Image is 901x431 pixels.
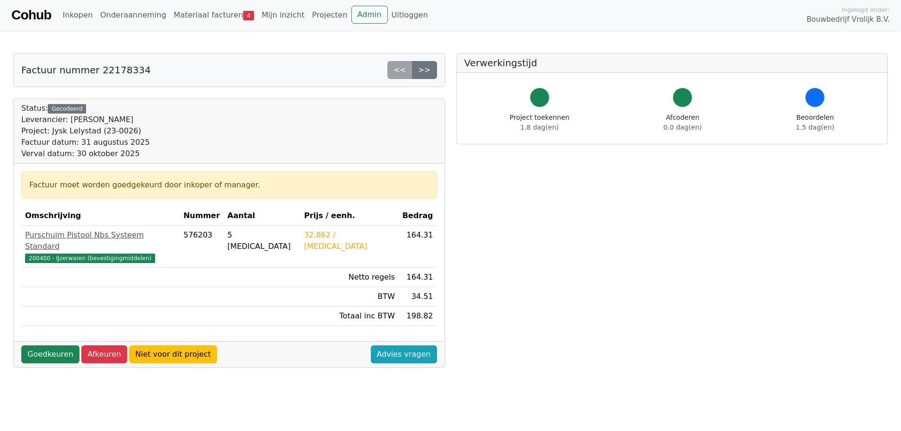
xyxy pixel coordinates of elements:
[399,226,437,268] td: 164.31
[300,307,399,326] td: Totaal inc BTW
[399,206,437,226] th: Bedrag
[21,137,150,148] div: Factuur datum: 31 augustus 2025
[258,6,308,25] a: Mijn inzicht
[510,113,569,132] div: Project toekennen
[308,6,351,25] a: Projecten
[520,123,559,131] span: 1.8 dag(en)
[21,103,150,159] div: Status:
[170,6,258,25] a: Materiaal facturen4
[81,345,127,363] a: Afkeuren
[227,229,297,252] div: 5 [MEDICAL_DATA]
[806,14,890,25] span: Bouwbedrijf Vrolijk B.V.
[21,148,150,159] div: Verval datum: 30 oktober 2025
[664,113,702,132] div: Afcoderen
[21,345,79,363] a: Goedkeuren
[300,287,399,307] td: BTW
[412,61,437,79] a: >>
[25,229,176,252] div: Purschuim Pistool Nbs Systeem Standard
[96,6,170,25] a: Onderaanneming
[464,57,880,69] h5: Verwerkingstijd
[304,229,395,252] div: 32.862 / [MEDICAL_DATA]
[300,268,399,287] td: Netto regels
[399,268,437,287] td: 164.31
[129,345,217,363] a: Niet voor dit project
[180,226,224,268] td: 576203
[796,113,834,132] div: Beoordelen
[21,206,180,226] th: Omschrijving
[11,4,51,26] a: Cohub
[224,206,300,226] th: Aantal
[371,345,437,363] a: Advies vragen
[300,206,399,226] th: Prijs / eenh.
[25,254,155,263] span: 200400 - IJzerwaren (bevestigingmiddelen)
[796,123,834,131] span: 1.5 dag(en)
[664,123,702,131] span: 0.0 dag(en)
[21,64,151,76] h5: Factuur nummer 22178334
[21,114,150,125] div: Leverancier: [PERSON_NAME]
[59,6,96,25] a: Inkopen
[48,104,86,114] div: Gecodeerd
[243,11,254,20] span: 4
[25,229,176,264] a: Purschuim Pistool Nbs Systeem Standard200400 - IJzerwaren (bevestigingmiddelen)
[180,206,224,226] th: Nummer
[388,6,432,25] a: Uitloggen
[351,6,388,24] a: Admin
[399,287,437,307] td: 34.51
[21,125,150,137] div: Project: Jysk Lelystad (23-0026)
[29,179,429,191] div: Factuur moet worden goedgekeurd door inkoper of manager.
[841,5,890,14] span: Ingelogd onder:
[399,307,437,326] td: 198.82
